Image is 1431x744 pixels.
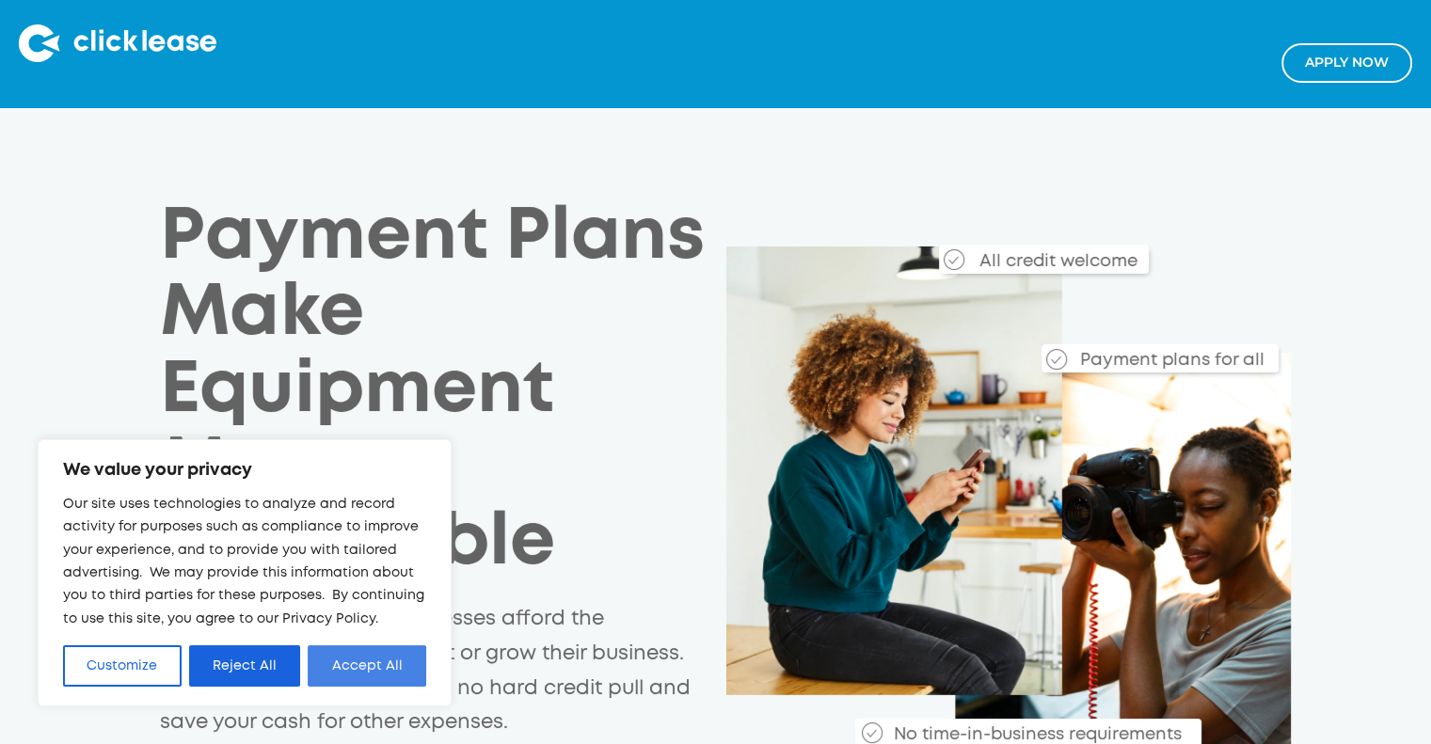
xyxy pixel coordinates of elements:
[862,722,882,743] img: Checkmark_callout
[160,199,726,582] h1: Payment Plans Make Equipment More Affordable
[1046,349,1067,370] img: Checkmark_callout
[189,645,301,687] button: Reject All
[1281,43,1412,82] a: Apply NOw
[63,459,426,482] p: We value your privacy
[19,24,216,62] img: Clicklease logo
[38,439,452,706] div: We value your privacy
[308,645,426,687] button: Accept All
[63,645,182,687] button: Customize
[1073,337,1264,372] div: Payment plans for all
[944,249,964,270] img: Checkmark_callout
[63,499,424,625] span: Our site uses technologies to analyze and record activity for purposes such as compliance to impr...
[905,237,1150,274] div: All credit welcome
